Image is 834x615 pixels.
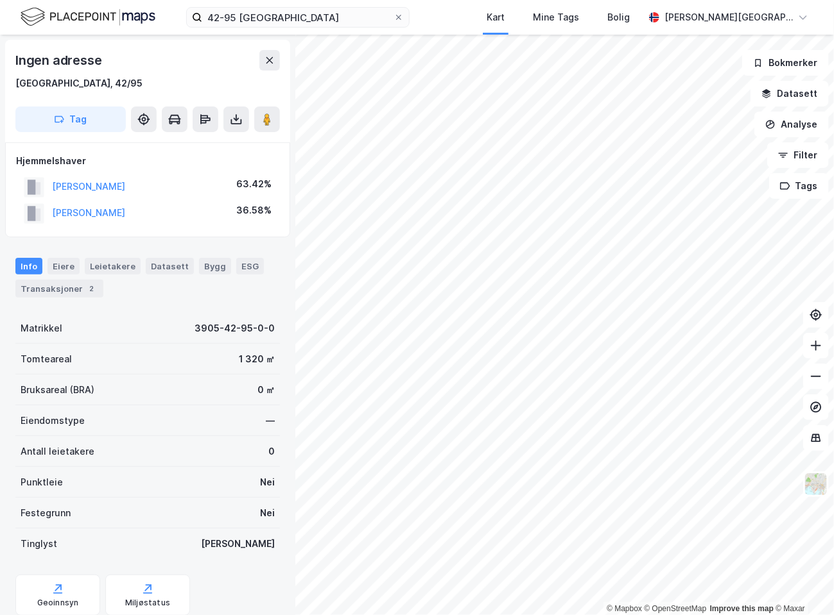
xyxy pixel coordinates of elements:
button: Analyse [754,112,829,137]
img: logo.f888ab2527a4732fd821a326f86c7f29.svg [21,6,155,28]
div: Eiere [48,258,80,274]
div: 0 ㎡ [257,382,275,398]
iframe: Chat Widget [770,553,834,615]
button: Bokmerker [742,50,829,76]
div: Kontrollprogram for chat [770,553,834,615]
div: 3905-42-95-0-0 [195,321,275,336]
div: Antall leietakere [21,444,94,459]
div: Matrikkel [21,321,62,336]
div: Miljøstatus [125,598,170,608]
div: [PERSON_NAME][GEOGRAPHIC_DATA] [665,10,793,25]
div: Kart [487,10,505,25]
button: Filter [767,142,829,168]
div: Ingen adresse [15,50,104,71]
div: — [266,413,275,428]
div: Geoinnsyn [37,598,79,608]
a: OpenStreetMap [645,604,707,613]
div: 0 [268,444,275,459]
div: Punktleie [21,475,63,490]
div: 36.58% [236,203,272,218]
div: Tinglyst [21,536,57,552]
div: Festegrunn [21,505,71,521]
div: Mine Tags [533,10,579,25]
div: Bolig [607,10,630,25]
img: Z [804,472,828,496]
button: Tags [769,173,829,199]
a: Improve this map [710,604,774,613]
div: 1 320 ㎡ [239,351,275,367]
div: Eiendomstype [21,413,85,428]
div: Tomteareal [21,351,72,367]
div: Nei [260,505,275,521]
button: Datasett [751,81,829,106]
div: [GEOGRAPHIC_DATA], 42/95 [15,76,143,91]
div: Bruksareal (BRA) [21,382,94,398]
div: [PERSON_NAME] [201,536,275,552]
div: Transaksjoner [15,280,103,298]
input: Søk på adresse, matrikkel, gårdeiere, leietakere eller personer [202,8,394,27]
div: 2 [85,282,98,295]
div: Hjemmelshaver [16,153,279,169]
div: Info [15,258,42,274]
div: 63.42% [236,176,272,192]
button: Tag [15,106,126,132]
div: Datasett [146,258,194,274]
div: Bygg [199,258,231,274]
div: ESG [236,258,264,274]
div: Leietakere [85,258,141,274]
div: Nei [260,475,275,490]
a: Mapbox [607,604,642,613]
